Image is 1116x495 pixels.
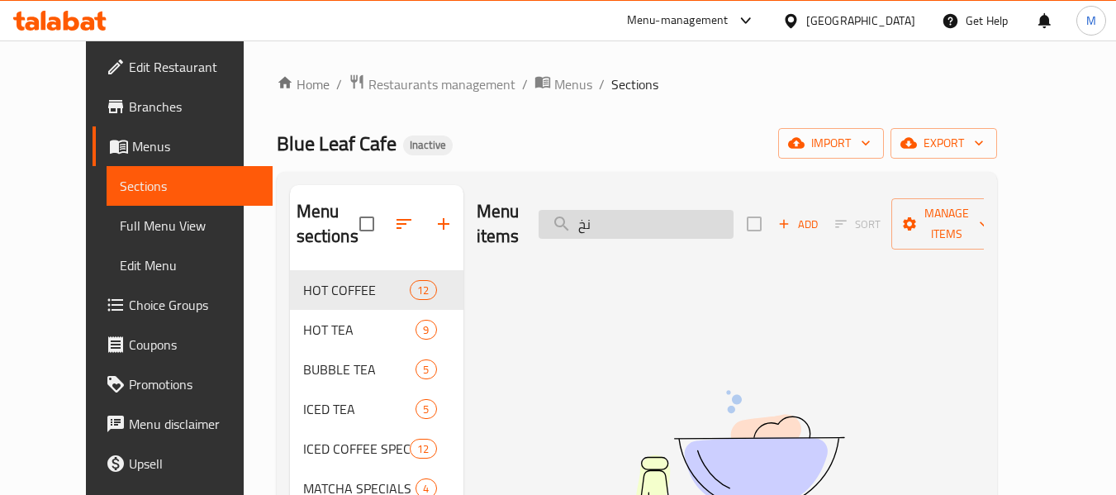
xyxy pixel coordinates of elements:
span: Menus [554,74,592,94]
a: Full Menu View [107,206,273,245]
span: Add [776,215,820,234]
a: Coupons [93,325,273,364]
span: Blue Leaf Cafe [277,125,397,162]
span: Manage items [905,203,989,245]
span: Edit Restaurant [129,57,259,77]
span: Choice Groups [129,295,259,315]
span: BUBBLE TEA [303,359,416,379]
a: Edit Menu [107,245,273,285]
span: Sections [611,74,658,94]
span: Upsell [129,454,259,474]
div: items [410,280,436,300]
span: Restaurants management [368,74,515,94]
span: ICED TEA [303,399,416,419]
div: items [416,320,436,340]
a: Home [277,74,330,94]
button: import [778,128,884,159]
span: export [904,133,984,154]
button: Manage items [891,198,1002,250]
li: / [336,74,342,94]
span: 12 [411,441,435,457]
li: / [599,74,605,94]
div: ICED TEA5 [290,389,463,429]
span: Sort sections [384,204,424,244]
div: items [416,359,436,379]
span: Full Menu View [120,216,259,236]
a: Branches [93,87,273,126]
span: Inactive [403,138,453,152]
button: export [890,128,997,159]
a: Menus [93,126,273,166]
span: 9 [416,322,435,338]
div: Menu-management [627,11,729,31]
span: Select section first [824,212,891,237]
span: Promotions [129,374,259,394]
span: Menus [132,136,259,156]
button: Add section [424,204,463,244]
div: BUBBLE TEA5 [290,350,463,389]
a: Menu disclaimer [93,404,273,444]
span: Edit Menu [120,255,259,275]
button: Add [772,212,824,237]
span: M [1086,12,1096,30]
li: / [522,74,528,94]
div: HOT TEA9 [290,310,463,350]
div: Inactive [403,136,453,155]
div: items [416,399,436,419]
div: items [410,439,436,459]
span: HOT TEA [303,320,416,340]
div: ICED COFFEE SPECIALS12 [290,429,463,469]
a: Upsell [93,444,273,483]
span: Branches [129,97,259,117]
span: 5 [416,402,435,417]
input: search [539,210,734,239]
a: Edit Restaurant [93,47,273,87]
div: [GEOGRAPHIC_DATA] [806,12,915,30]
h2: Menu items [477,199,520,249]
span: HOT COFFEE [303,280,411,300]
span: 12 [411,283,435,298]
a: Sections [107,166,273,206]
span: Add item [772,212,824,237]
span: Select all sections [349,207,384,241]
a: Promotions [93,364,273,404]
a: Choice Groups [93,285,273,325]
span: ICED COFFEE SPECIALS [303,439,411,459]
span: import [791,133,871,154]
h2: Menu sections [297,199,359,249]
span: 5 [416,362,435,378]
a: Menus [534,74,592,95]
span: Menu disclaimer [129,414,259,434]
span: Sections [120,176,259,196]
span: Coupons [129,335,259,355]
div: HOT COFFEE12 [290,270,463,310]
nav: breadcrumb [277,74,997,95]
a: Restaurants management [349,74,515,95]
